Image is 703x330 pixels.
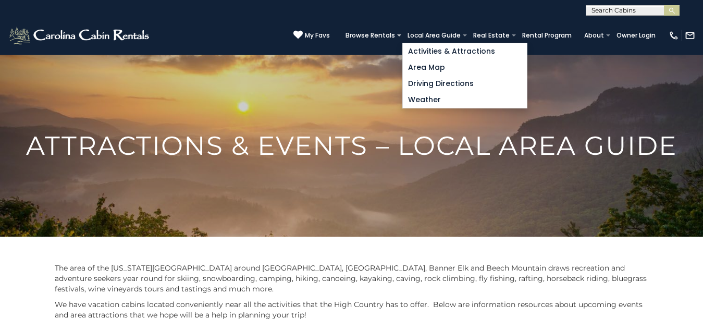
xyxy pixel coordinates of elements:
a: Area Map [403,59,527,76]
img: mail-regular-white.png [685,30,695,41]
p: We have vacation cabins located conveniently near all the activities that the High Country has to... [55,299,649,320]
a: About [579,28,609,43]
a: Local Area Guide [402,28,466,43]
img: phone-regular-white.png [669,30,679,41]
a: Owner Login [611,28,661,43]
a: Browse Rentals [340,28,400,43]
a: Weather [403,92,527,108]
p: The area of the [US_STATE][GEOGRAPHIC_DATA] around [GEOGRAPHIC_DATA], [GEOGRAPHIC_DATA], Banner E... [55,263,649,294]
img: White-1-2.png [8,25,152,46]
a: Driving Directions [403,76,527,92]
a: Real Estate [468,28,515,43]
span: My Favs [305,31,330,40]
a: My Favs [293,30,330,41]
a: Activities & Attractions [403,43,527,59]
a: Rental Program [517,28,577,43]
